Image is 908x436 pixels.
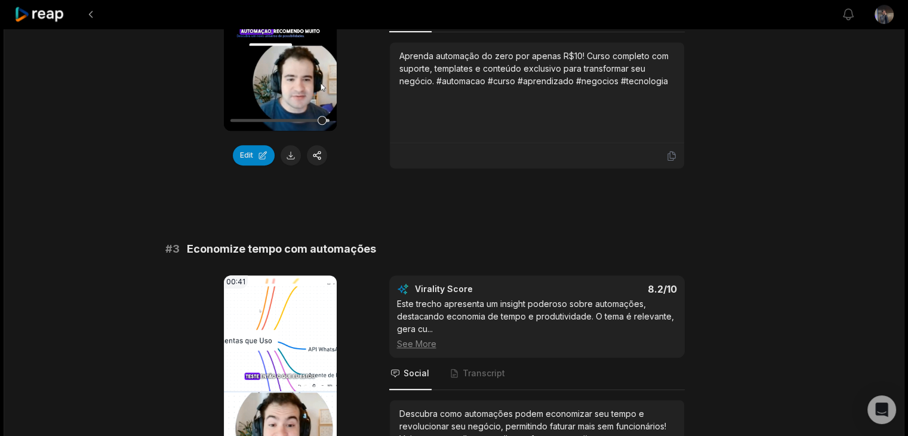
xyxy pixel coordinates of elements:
div: Este trecho apresenta um insight poderoso sobre automações, destacando economia de tempo e produt... [397,297,677,350]
span: Social [404,367,429,379]
span: Economize tempo com automações [187,241,376,257]
nav: Tabs [389,358,685,390]
div: Virality Score [415,283,543,295]
div: 8.2 /10 [549,283,677,295]
div: See More [397,337,677,350]
div: Open Intercom Messenger [867,395,896,424]
span: Transcript [463,367,505,379]
div: Aprenda automação do zero por apenas R$10! Curso completo com suporte, templates e conteúdo exclu... [399,50,675,87]
span: # 3 [165,241,180,257]
button: Edit [233,145,275,165]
